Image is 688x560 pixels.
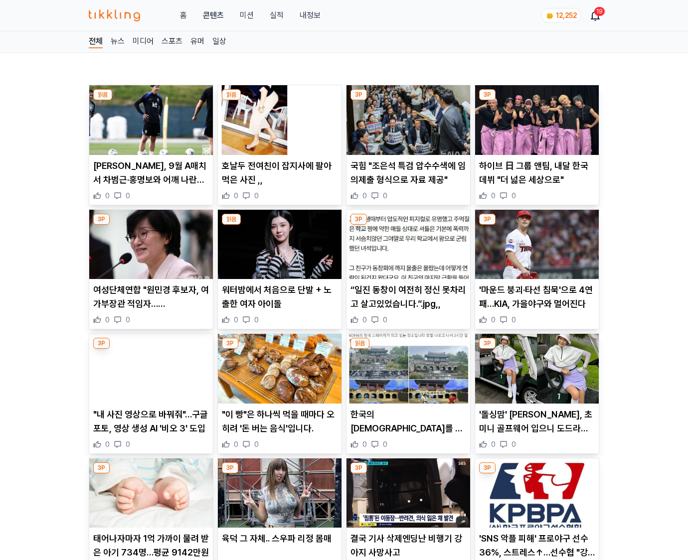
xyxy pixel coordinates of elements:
[162,35,182,48] a: 스포츠
[350,214,367,225] div: 3P
[93,532,209,560] p: 태어나자마자 1억 가까이 물려 받은 아기 734명…평균 9142만원
[212,35,226,48] a: 일상
[475,210,599,280] img: '마운드 붕괴·타선 침묵'으로 4연패…KIA, 가을야구와 멀어진다
[350,283,466,311] p: “일진 동창이 여전히 정신 못차리고 살고있었습니다.”.jpg,,
[512,315,516,325] span: 0
[190,35,204,48] a: 유머
[479,159,595,187] p: 하이브 日 그룹 앤팀, 내달 한국 데뷔 "더 넓은 세상으로"
[594,7,605,16] div: 19
[350,89,367,100] div: 3P
[479,283,595,311] p: '마운드 붕괴·타선 침묵'으로 4연패…KIA, 가을야구와 멀어진다
[475,333,599,454] div: 3P '돌싱맘' 장가현, 초미니 골프웨어 입으니 도드라진 꿀벅지…섹시 라벤더 여신 '돌싱맘' [PERSON_NAME], 초미니 골프웨어 입으니 도드라진 꿀벅지…섹시 라벤더 여...
[93,159,209,187] p: [PERSON_NAME], 9월 A매치서 차범근·홍명보와 어깨 나란히 한다
[218,85,342,155] img: 호날두 전여친이 잡지사에 팔아먹은 사진 ,,
[93,89,112,100] div: 읽음
[105,191,110,201] span: 0
[362,191,367,201] span: 0
[475,85,599,155] img: 하이브 日 그룹 앤팀, 내달 한국 데뷔 "더 넓은 세상으로"
[222,462,238,473] div: 3P
[222,532,338,546] p: 육덕 그 자체.. 스우파 리정 몸매
[218,458,342,528] img: 육덕 그 자체.. 스우파 리정 몸매
[89,9,140,21] img: 티끌링
[217,209,342,330] div: 읽음 워터밤에서 처음으로 단발 + 노출한 여자 아이돌 워터밤에서 처음으로 단발 + 노출한 여자 아이돌 0 0
[218,210,342,280] img: 워터밤에서 처음으로 단발 + 노출한 여자 아이돌
[217,333,342,454] div: 3P "이 빵"은 하나씩 먹을 때마다 오히려 '돈 버는 음식'입니다. "이 빵"은 하나씩 먹을 때마다 오히려 '돈 버는 음식'입니다. 0 0
[89,85,213,205] div: 읽음 손흥민, 9월 A매치서 차범근·홍명보와 어깨 나란히 한다 [PERSON_NAME], 9월 A매치서 차범근·홍명보와 어깨 나란히 한다 0 0
[240,9,254,21] button: 미션
[475,458,599,528] img: 'SNS 악플 피해' 프로야구 선수 36%, 스트레스↑…선수협 "강경 대응"
[254,191,259,201] span: 0
[346,210,470,280] img: “일진 동창이 여전히 정신 못차리고 살고있었습니다.”.jpg,,
[93,462,110,473] div: 3P
[126,315,130,325] span: 0
[254,315,259,325] span: 0
[479,532,595,560] p: 'SNS 악플 피해' 프로야구 선수 36%, 스트레스↑…선수협 "강경 대응"
[383,191,387,201] span: 0
[362,315,367,325] span: 0
[93,214,110,225] div: 3P
[234,315,238,325] span: 0
[346,458,470,528] img: 결국 기사 삭제엔딩난 비행기 강아지 사망사고
[254,439,259,449] span: 0
[556,11,577,19] span: 12,252
[591,9,599,21] a: 19
[133,35,154,48] a: 미디어
[89,458,213,528] img: 태어나자마자 1억 가까이 물려 받은 아기 734명…평균 9142만원
[234,191,238,201] span: 0
[234,439,238,449] span: 0
[350,462,367,473] div: 3P
[222,338,238,349] div: 3P
[346,333,471,454] div: 읽음 한국의 성지를 방문한 일본인 한국의 [DEMOGRAPHIC_DATA]를 방문한 [DEMOGRAPHIC_DATA] 0 0
[475,85,599,205] div: 3P 하이브 日 그룹 앤팀, 내달 한국 데뷔 "더 넓은 세상으로" 하이브 日 그룹 앤팀, 내달 한국 데뷔 "더 넓은 세상으로" 0 0
[479,214,496,225] div: 3P
[93,408,209,435] p: "내 사진 영상으로 바꿔줘"…구글 포토, 영상 생성 AI '비오 3' 도입
[89,334,213,404] img: "내 사진 영상으로 바꿔줘"…구글 포토, 영상 생성 AI '비오 3' 도입
[346,85,471,205] div: 3P 국힘 "조은석 특검 압수수색에 임의제출 형식으로 자료 제공" 국힘 "조은석 특검 압수수색에 임의제출 형식으로 자료 제공" 0 0
[350,159,466,187] p: 국힘 "조은석 특검 압수수색에 임의제출 형식으로 자료 제공"
[270,9,284,21] a: 실적
[512,191,516,201] span: 0
[491,439,496,449] span: 0
[383,439,387,449] span: 0
[541,8,579,23] a: coin 12,252
[126,439,130,449] span: 0
[350,408,466,435] p: 한국의 [DEMOGRAPHIC_DATA]를 방문한 [DEMOGRAPHIC_DATA]
[222,159,338,187] p: 호날두 전여친이 잡지사에 팔아먹은 사진 ,,
[346,209,471,330] div: 3P “일진 동창이 여전히 정신 못차리고 살고있었습니다.”.jpg,, “일진 동창이 여전히 정신 못차리고 살고있었습니다.”.jpg,, 0 0
[93,283,209,311] p: 여성단체연합 "원민경 후보자, 여가부장관 적임자…[PERSON_NAME]때 퇴행한 성평등 복원"
[383,315,387,325] span: 0
[89,209,213,330] div: 3P 여성단체연합 "원민경 후보자, 여가부장관 적임자…尹때 퇴행한 성평등 복원" 여성단체연합 "원민경 후보자, 여가부장관 적임자…[PERSON_NAME]때 퇴행한 성평등 복원...
[105,315,110,325] span: 0
[218,334,342,404] img: "이 빵"은 하나씩 먹을 때마다 오히려 '돈 버는 음식'입니다.
[203,9,224,21] a: 콘텐츠
[180,9,187,21] a: 홈
[89,333,213,454] div: 3P "내 사진 영상으로 바꿔줘"…구글 포토, 영상 생성 AI '비오 3' 도입 "내 사진 영상으로 바꿔줘"…구글 포토, 영상 생성 AI '비오 3' 도입 0 0
[350,338,369,349] div: 읽음
[479,338,496,349] div: 3P
[89,85,213,155] img: 손흥민, 9월 A매치서 차범근·홍명보와 어깨 나란히 한다
[491,315,496,325] span: 0
[300,9,321,21] a: 내정보
[512,439,516,449] span: 0
[346,334,470,404] img: 한국의 성지를 방문한 일본인
[111,35,125,48] a: 뉴스
[126,191,130,201] span: 0
[217,85,342,205] div: 읽음 호날두 전여친이 잡지사에 팔아먹은 사진 ,, 호날두 전여친이 잡지사에 팔아먹은 사진 ,, 0 0
[479,89,496,100] div: 3P
[475,209,599,330] div: 3P '마운드 붕괴·타선 침묵'으로 4연패…KIA, 가을야구와 멀어진다 '마운드 붕괴·타선 침묵'으로 4연패…KIA, 가을야구와 멀어진다 0 0
[350,532,466,560] p: 결국 기사 삭제엔딩난 비행기 강아지 사망사고
[362,439,367,449] span: 0
[89,35,103,48] a: 전체
[105,439,110,449] span: 0
[546,12,554,20] img: coin
[222,283,338,311] p: 워터밤에서 처음으로 단발 + 노출한 여자 아이돌
[222,408,338,435] p: "이 빵"은 하나씩 먹을 때마다 오히려 '돈 버는 음식'입니다.
[479,408,595,435] p: '돌싱맘' [PERSON_NAME], 초미니 골프웨어 입으니 도드라진 꿀벅지…섹시 라벤더 여신
[475,334,599,404] img: '돌싱맘' 장가현, 초미니 골프웨어 입으니 도드라진 꿀벅지…섹시 라벤더 여신
[491,191,496,201] span: 0
[93,338,110,349] div: 3P
[222,214,241,225] div: 읽음
[346,85,470,155] img: 국힘 "조은석 특검 압수수색에 임의제출 형식으로 자료 제공"
[222,89,241,100] div: 읽음
[89,210,213,280] img: 여성단체연합 "원민경 후보자, 여가부장관 적임자…尹때 퇴행한 성평등 복원"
